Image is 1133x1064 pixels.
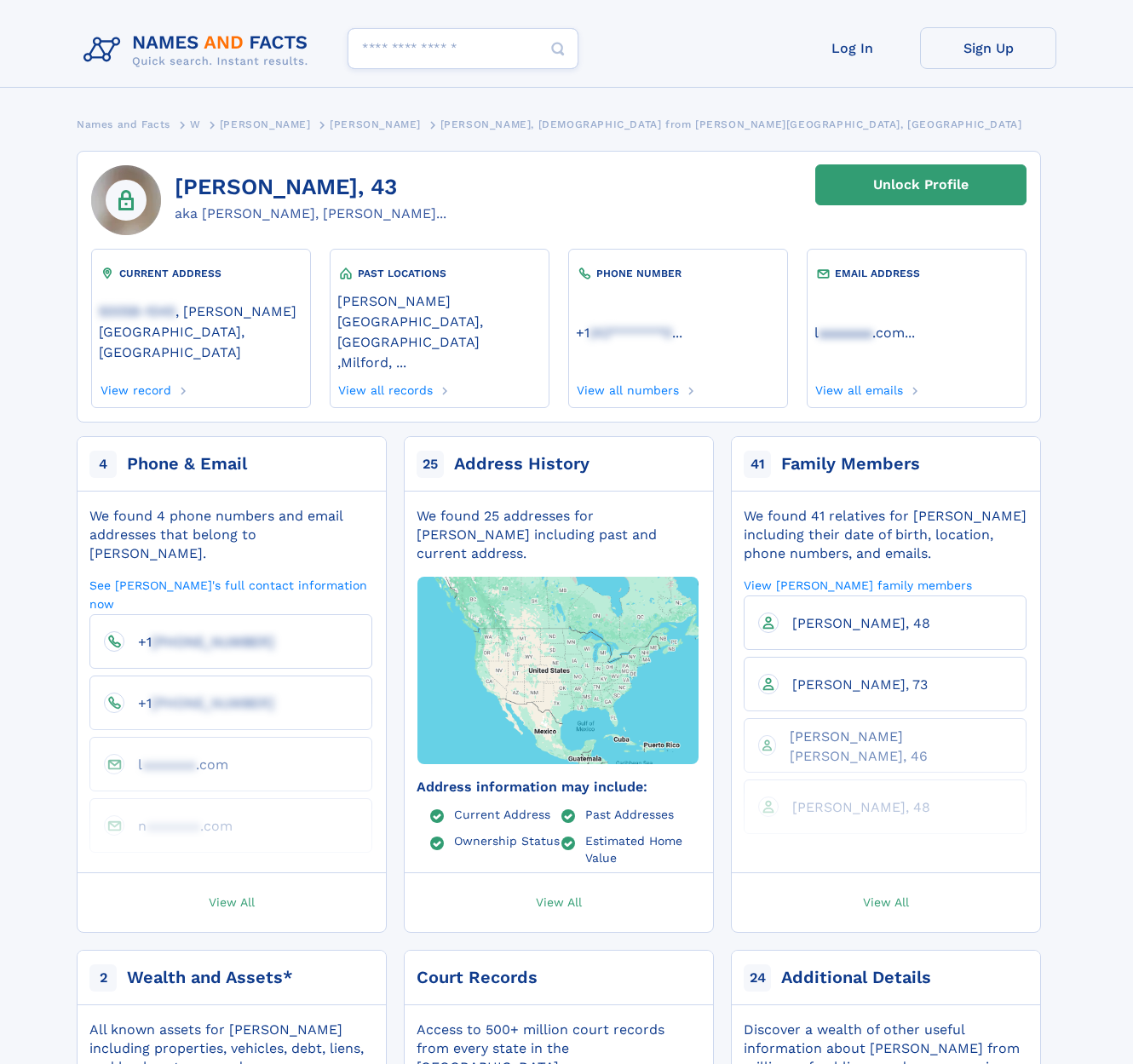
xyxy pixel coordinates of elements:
a: naaaaaaa.com [124,817,233,833]
span: 4 [89,451,117,478]
span: 2 [89,964,117,992]
span: [PERSON_NAME], 48 [792,615,930,631]
a: [PERSON_NAME], 48 [779,614,930,630]
span: aaaaaaa [819,325,872,341]
span: [PERSON_NAME], 48 [792,799,930,815]
span: View All [536,894,582,909]
span: aaaaaaa [142,756,196,773]
a: View [PERSON_NAME] family members [744,577,972,593]
div: We found 4 phone numbers and email addresses that belong to [PERSON_NAME]. [89,507,372,563]
h1: [PERSON_NAME], 43 [175,175,446,200]
span: [PERSON_NAME], 73 [792,676,928,693]
a: Ownership Status [454,833,560,847]
div: CURRENT ADDRESS [99,265,303,282]
a: Log In [784,27,920,69]
button: Search Button [538,28,578,70]
div: PHONE NUMBER [576,265,780,282]
a: Sign Up [920,27,1056,69]
a: Milford, ... [341,353,406,371]
div: Wealth and Assets* [127,966,293,990]
a: Names and Facts [77,113,170,135]
div: PAST LOCATIONS [337,265,542,282]
a: W [190,113,201,135]
span: 25 [417,451,444,478]
input: search input [348,28,578,69]
a: [PERSON_NAME] [220,113,311,135]
span: [PHONE_NUMBER] [152,634,274,650]
div: We found 41 relatives for [PERSON_NAME] including their date of birth, location, phone numbers, a... [744,507,1027,563]
a: View All [723,873,1049,932]
a: [PERSON_NAME] [PERSON_NAME], 46 [776,728,1012,762]
div: Additional Details [781,966,931,990]
span: [PHONE_NUMBER] [152,695,274,711]
img: Logo Names and Facts [77,27,322,73]
div: Address History [454,452,590,476]
a: View all records [337,378,434,397]
span: aaaaaaa [147,818,200,834]
a: View all numbers [576,378,680,397]
a: Unlock Profile [815,164,1027,205]
div: Court Records [417,966,538,990]
a: +1[PHONE_NUMBER] [124,633,274,649]
img: Map with markers on addresses Nicolette Lovitt [388,528,728,812]
span: 50058-1045 [99,303,175,319]
div: , [337,282,542,378]
span: [PERSON_NAME] [220,118,311,130]
a: Past Addresses [585,807,674,820]
a: laaaaaaa.com [124,756,228,772]
a: [PERSON_NAME], 48 [779,798,930,814]
a: ... [576,325,780,341]
a: 50058-1045, [PERSON_NAME][GEOGRAPHIC_DATA], [GEOGRAPHIC_DATA] [99,302,303,360]
div: Phone & Email [127,452,247,476]
span: 41 [744,451,771,478]
span: View All [209,894,255,909]
a: Current Address [454,807,550,820]
div: EMAIL ADDRESS [814,265,1019,282]
span: 24 [744,964,771,992]
a: View All [69,873,394,932]
a: Estimated Home Value [585,833,700,864]
span: W [190,118,201,130]
div: Address information may include: [417,778,699,797]
a: [PERSON_NAME][GEOGRAPHIC_DATA], [GEOGRAPHIC_DATA] [337,291,542,350]
a: laaaaaaa.com [814,323,905,341]
span: [PERSON_NAME], [DEMOGRAPHIC_DATA] from [PERSON_NAME][GEOGRAPHIC_DATA], [GEOGRAPHIC_DATA] [440,118,1022,130]
a: View record [99,378,171,397]
span: [PERSON_NAME] [330,118,421,130]
a: [PERSON_NAME] [330,113,421,135]
div: We found 25 addresses for [PERSON_NAME] including past and current address. [417,507,699,563]
span: [PERSON_NAME] [PERSON_NAME], 46 [790,728,928,763]
span: View All [863,894,909,909]
a: +1[PHONE_NUMBER] [124,694,274,710]
a: [PERSON_NAME], 73 [779,676,928,692]
a: View all emails [814,378,904,397]
div: aka [PERSON_NAME], [PERSON_NAME]... [175,204,446,224]
a: See [PERSON_NAME]'s full contact information now [89,577,372,612]
div: Family Members [781,452,920,476]
a: View All [396,873,722,932]
div: Unlock Profile [873,165,969,204]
